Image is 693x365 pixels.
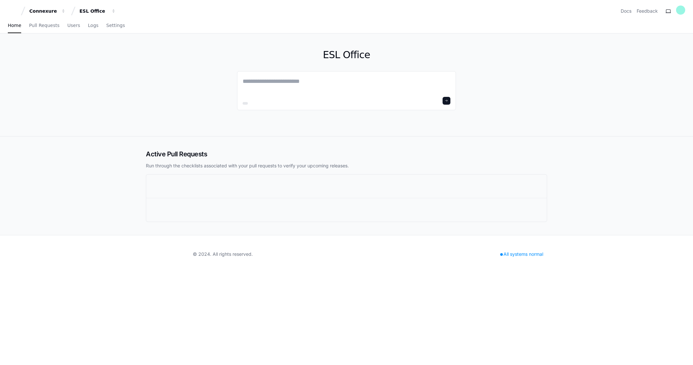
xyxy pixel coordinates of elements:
p: Run through the checklists associated with your pull requests to verify your upcoming releases. [146,163,547,169]
a: Settings [106,18,125,33]
h2: Active Pull Requests [146,150,547,159]
a: Logs [88,18,98,33]
div: ESL Office [79,8,107,14]
div: All systems normal [496,250,547,259]
span: Settings [106,23,125,27]
a: Home [8,18,21,33]
h1: ESL Office [237,49,456,61]
span: Logs [88,23,98,27]
a: Pull Requests [29,18,59,33]
a: Users [67,18,80,33]
button: Feedback [637,8,658,14]
button: ESL Office [77,5,119,17]
span: Pull Requests [29,23,59,27]
div: Connexure [29,8,57,14]
div: © 2024. All rights reserved. [193,251,253,257]
span: Home [8,23,21,27]
span: Users [67,23,80,27]
a: Docs [621,8,631,14]
button: Connexure [27,5,68,17]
